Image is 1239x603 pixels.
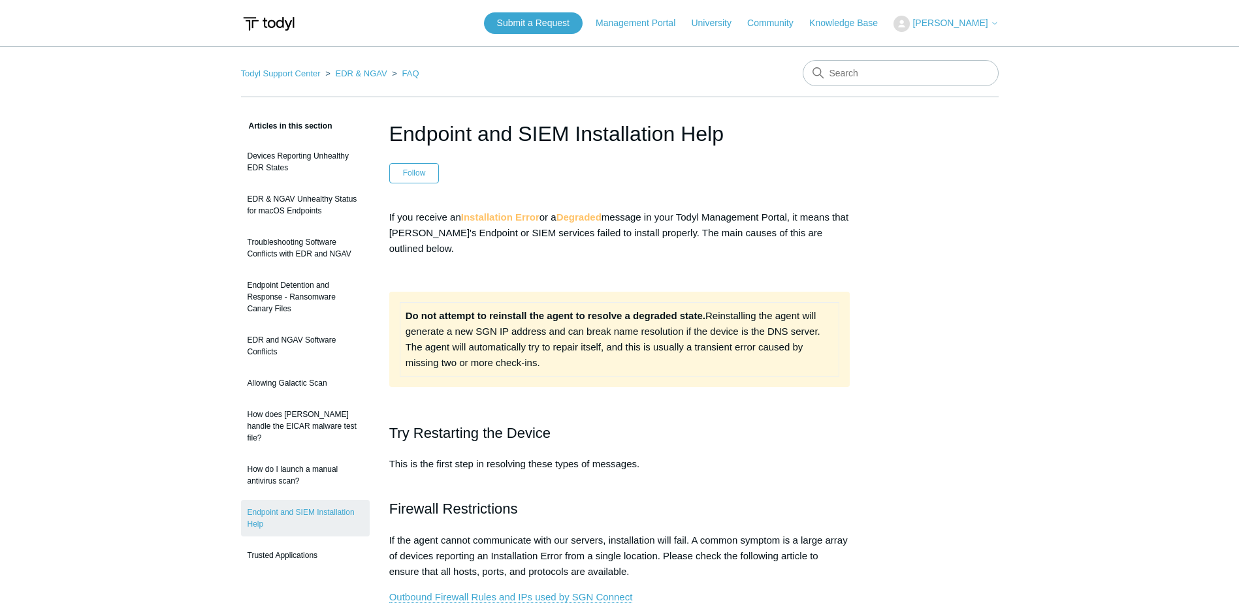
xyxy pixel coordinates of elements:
strong: Installation Error [461,211,539,223]
a: Devices Reporting Unhealthy EDR States [241,144,370,180]
a: Community [747,16,807,30]
h2: Firewall Restrictions [389,497,850,520]
a: Allowing Galactic Scan [241,371,370,395]
li: FAQ [389,69,419,78]
a: Outbound Firewall Rules and IPs used by SGN Connect [389,591,633,603]
strong: Do not attempt to reinstall the agent to resolve a degraded state. [406,310,705,321]
a: EDR & NGAV [335,69,387,78]
a: Submit a Request [484,12,583,34]
a: Troubleshooting Software Conflicts with EDR and NGAV [241,230,370,266]
a: FAQ [402,69,419,78]
a: Endpoint and SIEM Installation Help [241,500,370,536]
a: EDR and NGAV Software Conflicts [241,328,370,364]
button: [PERSON_NAME] [893,16,998,32]
h2: Try Restarting the Device [389,422,850,444]
a: Management Portal [596,16,688,30]
a: Knowledge Base [809,16,891,30]
td: Reinstalling the agent will generate a new SGN IP address and can break name resolution if the de... [400,302,839,376]
a: How do I launch a manual antivirus scan? [241,457,370,493]
button: Follow Article [389,163,440,183]
p: If the agent cannot communicate with our servers, installation will fail. A common symptom is a l... [389,533,850,580]
p: If you receive an or a message in your Todyl Management Portal, it means that [PERSON_NAME]'s End... [389,209,850,256]
strong: Degraded [556,211,602,223]
li: EDR & NGAV [323,69,389,78]
a: EDR & NGAV Unhealthy Status for macOS Endpoints [241,187,370,223]
a: Todyl Support Center [241,69,321,78]
span: Articles in this section [241,121,332,131]
input: Search [803,60,999,86]
a: Trusted Applications [241,543,370,568]
span: [PERSON_NAME] [912,18,988,28]
h1: Endpoint and SIEM Installation Help [389,118,850,149]
a: How does [PERSON_NAME] handle the EICAR malware test file? [241,402,370,450]
a: University [691,16,744,30]
a: Endpoint Detention and Response - Ransomware Canary Files [241,273,370,321]
li: Todyl Support Center [241,69,323,78]
p: This is the first step in resolving these types of messages. [389,456,850,487]
img: Todyl Support Center Help Center home page [241,12,297,36]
